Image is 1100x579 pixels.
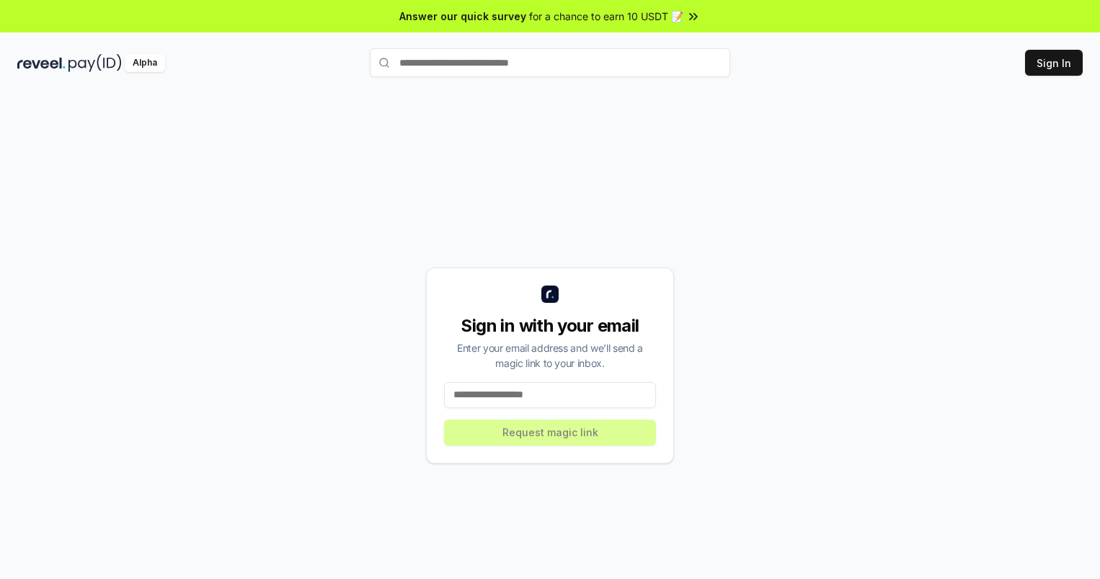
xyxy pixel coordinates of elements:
img: reveel_dark [17,54,66,72]
div: Enter your email address and we’ll send a magic link to your inbox. [444,340,656,371]
div: Sign in with your email [444,314,656,337]
img: logo_small [541,286,559,303]
img: pay_id [68,54,122,72]
button: Sign In [1025,50,1083,76]
div: Alpha [125,54,165,72]
span: Answer our quick survey [399,9,526,24]
span: for a chance to earn 10 USDT 📝 [529,9,683,24]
